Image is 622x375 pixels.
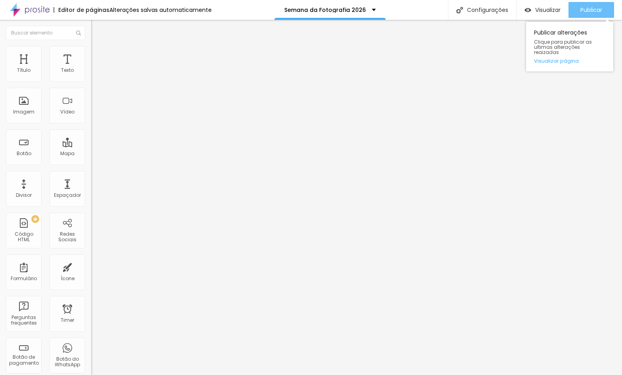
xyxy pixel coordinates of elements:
[526,22,613,71] div: Publicar alterações
[61,67,74,73] div: Texto
[61,276,75,281] div: Ícone
[60,109,75,115] div: Vídeo
[52,231,83,243] div: Redes Sociais
[16,192,32,198] div: Divisor
[8,231,39,243] div: Código HTML
[91,20,622,375] iframe: Editor
[456,7,463,13] img: Icone
[284,7,366,13] p: Semana da Fotografia 2026
[11,276,37,281] div: Formulário
[524,7,531,13] img: view-1.svg
[6,26,85,40] input: Buscar elemento
[52,356,83,368] div: Botão do WhatsApp
[17,67,31,73] div: Título
[60,151,75,156] div: Mapa
[568,2,614,18] button: Publicar
[534,39,605,55] span: Clique para publicar as ultimas alterações reaizadas
[54,192,81,198] div: Espaçador
[534,58,605,63] a: Visualizar página
[17,151,31,156] div: Botão
[76,31,81,35] img: Icone
[8,354,39,366] div: Botão de pagamento
[517,2,568,18] button: Visualizar
[13,109,34,115] div: Imagem
[61,317,74,323] div: Timer
[54,7,109,13] div: Editor de páginas
[109,7,212,13] div: Alterações salvas automaticamente
[535,7,561,13] span: Visualizar
[8,315,39,326] div: Perguntas frequentes
[580,7,602,13] span: Publicar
